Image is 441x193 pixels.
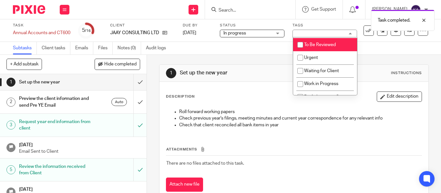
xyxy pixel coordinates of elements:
button: Attach new file [166,178,203,192]
img: Pixie [13,5,45,14]
a: Notes (0) [118,42,141,54]
a: Audit logs [146,42,171,54]
span: Hide completed [104,62,137,67]
div: 2 [6,98,15,107]
label: Client [110,23,175,28]
h1: Review the information received from Client [19,162,91,178]
a: Client tasks [42,42,70,54]
img: svg%3E [411,5,421,15]
h1: Preview the client information and send Pre YE Email [19,94,91,110]
span: In progress [223,31,246,35]
p: Description [166,94,195,99]
h1: Set up the new year [19,77,91,87]
span: There are no files attached to this task. [166,161,244,166]
p: Task completed. [378,17,410,24]
h1: [DATE] [19,140,140,148]
div: Auto [111,98,127,106]
h1: Request year end information from client [19,117,91,133]
label: Due by [183,23,212,28]
div: 3 [6,121,15,130]
a: Emails [75,42,93,54]
div: 5 [82,27,91,34]
h1: Set up the new year [180,70,308,76]
input: Search [218,8,276,14]
p: Roll forward working papers [179,109,422,115]
p: Check that client reconciled all bank items in year [179,122,422,128]
small: /16 [85,29,91,33]
div: Instructions [391,71,422,76]
a: Subtasks [13,42,37,54]
button: + Add subtask [6,59,42,70]
div: 1 [166,68,176,78]
span: Work in Progress [304,82,338,86]
div: Annual Accounts and CT600 [13,30,70,36]
a: Files [98,42,113,54]
p: Email Sent to Client [19,148,140,155]
span: Urgent [304,55,318,60]
span: Draft Accounts Sent [304,95,346,99]
p: JAAY CONSULTING LTD [110,30,159,36]
p: Check previous year's filings, meeting minutes and current year correspondence for any relevant info [179,115,422,121]
button: Edit description [377,92,422,102]
label: Status [220,23,284,28]
span: Attachments [166,148,197,151]
span: To Be Reviewed [304,43,336,47]
label: Task [13,23,70,28]
div: 1 [6,78,15,87]
span: [DATE] [183,31,196,35]
div: 5 [6,165,15,174]
h1: [DATE] [19,185,140,193]
button: Hide completed [95,59,140,70]
span: Waiting for Client [304,69,339,73]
